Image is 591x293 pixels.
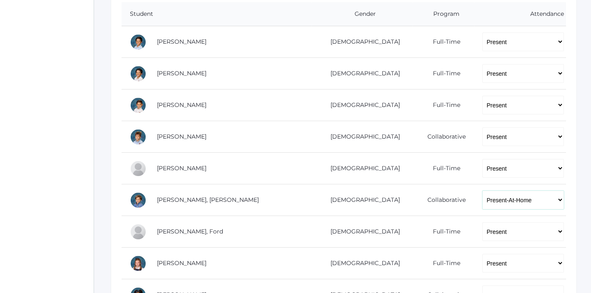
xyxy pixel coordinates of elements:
[413,26,474,58] td: Full-Time
[157,101,206,109] a: [PERSON_NAME]
[157,70,206,77] a: [PERSON_NAME]
[130,129,147,145] div: Obadiah Bradley
[312,153,412,184] td: [DEMOGRAPHIC_DATA]
[157,133,206,140] a: [PERSON_NAME]
[157,38,206,45] a: [PERSON_NAME]
[312,248,412,279] td: [DEMOGRAPHIC_DATA]
[122,2,312,26] th: Student
[413,248,474,279] td: Full-Time
[130,192,147,209] div: Austen Crosby
[413,153,474,184] td: Full-Time
[157,196,259,204] a: [PERSON_NAME], [PERSON_NAME]
[413,216,474,248] td: Full-Time
[312,58,412,89] td: [DEMOGRAPHIC_DATA]
[130,160,147,177] div: Chloé Noëlle Cope
[312,184,412,216] td: [DEMOGRAPHIC_DATA]
[130,97,147,114] div: Owen Bernardez
[474,2,566,26] th: Attendance
[130,65,147,82] div: Grayson Abrea
[312,2,412,26] th: Gender
[413,184,474,216] td: Collaborative
[130,223,147,240] div: Ford Ferris
[413,89,474,121] td: Full-Time
[413,58,474,89] td: Full-Time
[312,26,412,58] td: [DEMOGRAPHIC_DATA]
[130,255,147,272] div: Lyla Foster
[312,121,412,153] td: [DEMOGRAPHIC_DATA]
[157,259,206,267] a: [PERSON_NAME]
[312,216,412,248] td: [DEMOGRAPHIC_DATA]
[157,228,223,235] a: [PERSON_NAME], Ford
[413,121,474,153] td: Collaborative
[157,164,206,172] a: [PERSON_NAME]
[130,34,147,50] div: Dominic Abrea
[413,2,474,26] th: Program
[312,89,412,121] td: [DEMOGRAPHIC_DATA]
